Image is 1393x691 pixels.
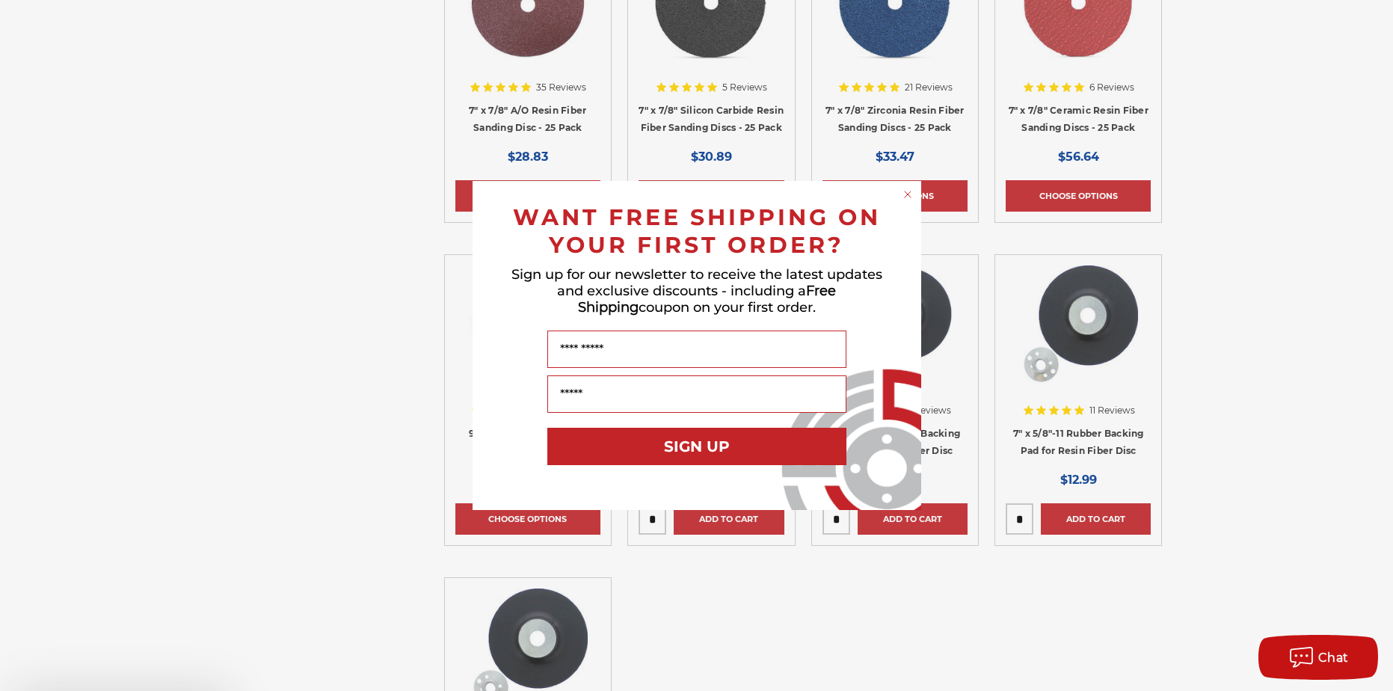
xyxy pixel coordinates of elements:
[578,283,837,316] span: Free Shipping
[513,203,881,259] span: WANT FREE SHIPPING ON YOUR FIRST ORDER?
[511,266,882,316] span: Sign up for our newsletter to receive the latest updates and exclusive discounts - including a co...
[900,187,915,202] button: Close dialog
[1318,651,1349,665] span: Chat
[1258,635,1378,680] button: Chat
[547,428,846,465] button: SIGN UP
